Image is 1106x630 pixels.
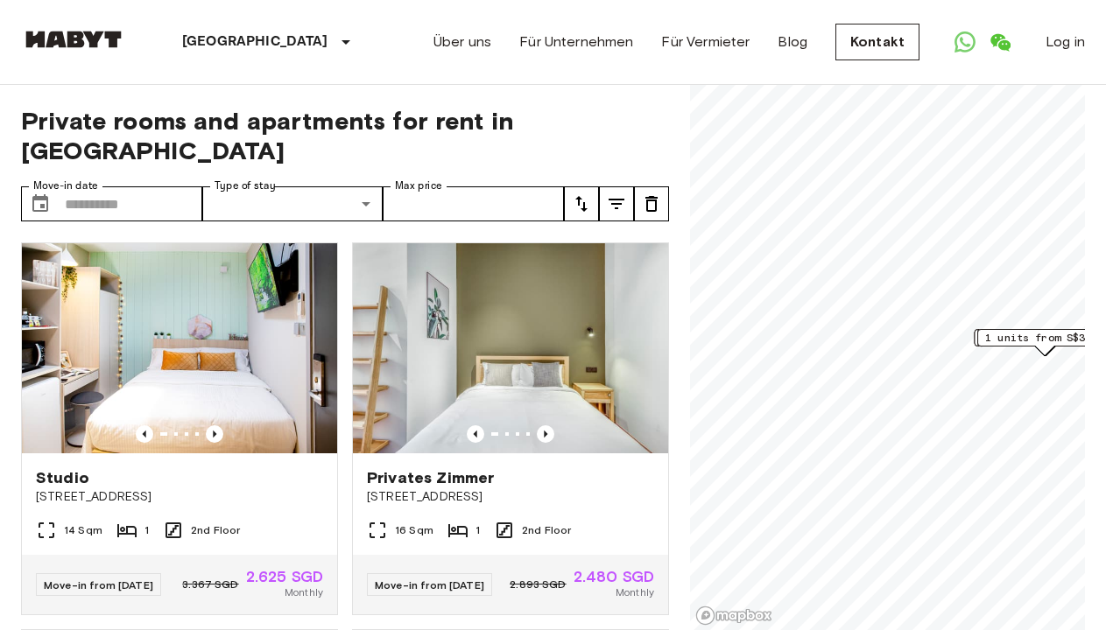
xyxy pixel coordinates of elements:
img: Habyt [21,31,126,48]
span: [STREET_ADDRESS] [367,488,654,506]
a: Kontakt [835,24,919,60]
img: Marketing picture of unit SG-01-111-002-001 [22,243,337,453]
span: 2.625 SGD [246,569,323,584]
span: [STREET_ADDRESS] [36,488,323,506]
button: tune [599,186,634,221]
span: Monthly [285,584,323,600]
a: Mapbox logo [695,605,772,626]
p: [GEOGRAPHIC_DATA] [182,31,328,52]
img: Marketing picture of unit SG-01-021-008-01 [353,243,668,453]
a: Open WhatsApp [947,24,983,59]
a: Open WeChat [983,24,1018,59]
span: Monthly [616,584,654,600]
button: Previous image [467,425,484,443]
span: 1 [144,522,149,538]
label: Move-in date [33,178,98,193]
label: Max price [395,178,442,193]
label: Type of stay [215,178,276,193]
a: Marketing picture of unit SG-01-111-002-001Previous imagePrevious imageStudio[STREET_ADDRESS]14 S... [21,242,338,615]
button: Previous image [537,425,554,443]
span: 2nd Floor [191,522,240,538]
span: 1 [476,522,480,538]
a: Blog [778,31,807,52]
span: Move-in from [DATE] [44,578,153,591]
button: tune [564,186,599,221]
span: 16 Sqm [395,522,433,538]
span: 2.893 SGD [510,577,566,592]
span: Private rooms and apartments for rent in [GEOGRAPHIC_DATA] [21,106,669,165]
span: Move-in from [DATE] [375,578,484,591]
span: 1 units from S$3990 [985,330,1104,346]
a: Log in [1046,31,1085,52]
span: 14 Sqm [64,522,102,538]
button: Choose date [23,186,58,221]
a: Marketing picture of unit SG-01-021-008-01Previous imagePrevious imagePrivates Zimmer[STREET_ADDR... [352,242,669,615]
button: Previous image [136,425,153,443]
span: Privates Zimmer [367,467,494,488]
button: Previous image [206,425,223,443]
span: 2.480 SGD [574,569,654,584]
a: Über uns [433,31,491,52]
a: Für Unternehmen [519,31,633,52]
a: Für Vermieter [661,31,750,52]
button: tune [634,186,669,221]
span: 2nd Floor [522,522,571,538]
span: Studio [36,467,89,488]
span: 3.367 SGD [182,577,238,592]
